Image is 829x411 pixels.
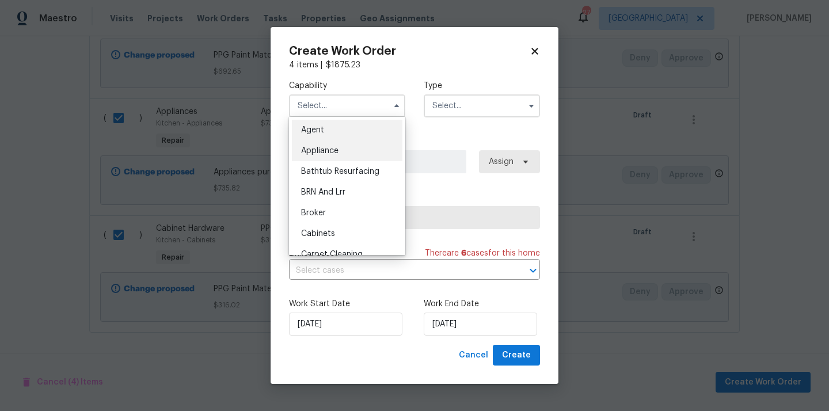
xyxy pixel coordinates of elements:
[289,136,540,147] label: Work Order Manager
[454,345,493,366] button: Cancel
[301,188,345,196] span: BRN And Lrr
[390,99,404,113] button: Hide options
[301,230,335,238] span: Cabinets
[289,94,405,117] input: Select...
[425,248,540,259] span: There are case s for this home
[326,61,360,69] span: $ 1875.23
[493,345,540,366] button: Create
[301,147,339,155] span: Appliance
[489,156,514,168] span: Assign
[301,250,363,258] span: Carpet Cleaning
[424,298,540,310] label: Work End Date
[424,80,540,92] label: Type
[459,348,488,363] span: Cancel
[289,262,508,280] input: Select cases
[289,59,540,71] div: 4 items |
[301,126,324,134] span: Agent
[299,212,530,223] span: Select trade partner
[289,45,530,57] h2: Create Work Order
[502,348,531,363] span: Create
[301,209,326,217] span: Broker
[424,94,540,117] input: Select...
[289,298,405,310] label: Work Start Date
[289,80,405,92] label: Capability
[524,99,538,113] button: Show options
[461,249,466,257] span: 6
[289,192,540,203] label: Trade Partner
[289,313,402,336] input: M/D/YYYY
[424,313,537,336] input: M/D/YYYY
[301,168,379,176] span: Bathtub Resurfacing
[525,262,541,279] button: Open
